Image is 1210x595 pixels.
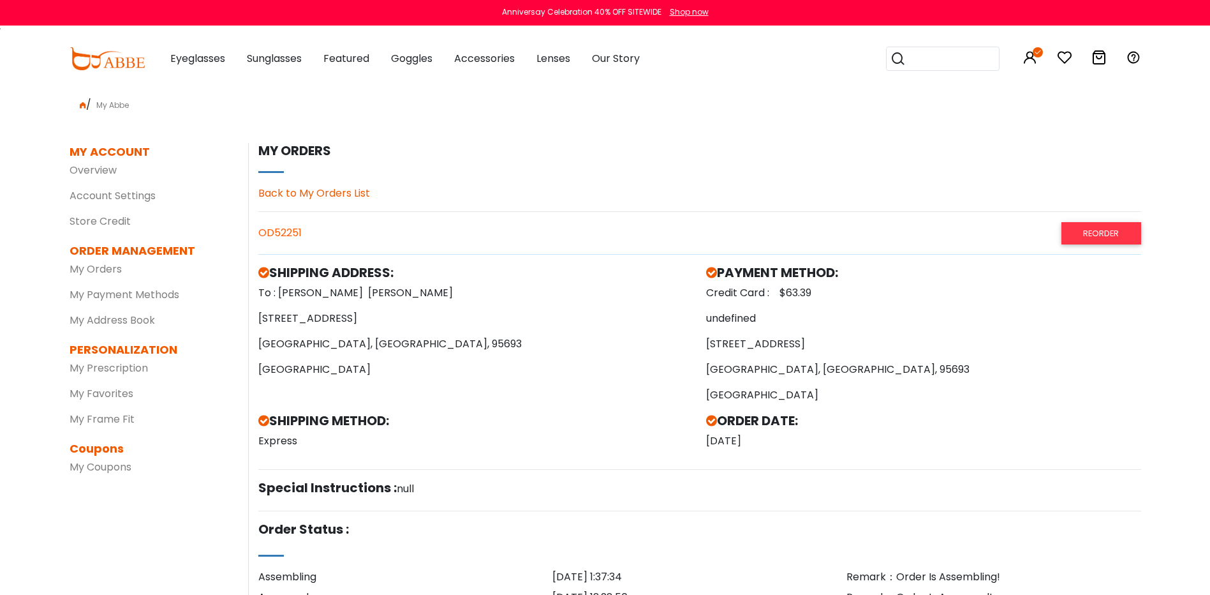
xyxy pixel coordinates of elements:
span: [PERSON_NAME] [363,285,453,300]
a: My Prescription [70,361,148,375]
div: [DATE] 1:37:34 [552,569,846,585]
span: Eyeglasses [170,51,225,66]
p: [GEOGRAPHIC_DATA], [GEOGRAPHIC_DATA], 95693 [258,336,693,352]
a: Shop now [663,6,709,17]
p: [DATE] [706,433,1141,449]
img: abbeglasses.com [70,47,145,70]
a: My Payment Methods [70,287,179,302]
p: [GEOGRAPHIC_DATA] [258,362,693,377]
a: My Frame Fit [70,412,135,426]
h5: SHIPPING ADDRESS: [258,265,693,280]
div: Shop now [670,6,709,18]
a: Reorder [1061,222,1140,245]
p: Credit Card : $63.39 [706,285,1141,301]
span: Lenses [536,51,570,66]
a: My Favorites [70,386,133,401]
a: Store Credit [70,214,131,229]
p: [GEOGRAPHIC_DATA], [GEOGRAPHIC_DATA], 95693 [706,362,1141,377]
a: My Address Book [70,313,155,328]
a: My Orders [70,262,122,276]
div: Anniversay Celebration 40% OFF SITEWIDE [502,6,661,18]
span: My Abbe [91,100,134,110]
p: To : [PERSON_NAME] [258,285,693,301]
a: Overview [70,163,117,177]
span: Sunglasses [247,51,302,66]
p: [GEOGRAPHIC_DATA] [706,388,1141,403]
h5: PAYMENT METHOD: [706,265,1141,280]
img: home.png [80,102,86,109]
p: [STREET_ADDRESS] [706,336,1141,352]
div: OD52251 [258,222,1141,244]
span: Express [258,433,297,448]
h5: Special Instructions : [258,480,397,495]
p: [STREET_ADDRESS] [258,311,693,326]
span: Our Story [592,51,640,66]
h5: My orders [258,143,1141,158]
dt: ORDER MANAGEMENT [70,242,229,259]
a: Account Settings [70,188,156,203]
h5: SHIPPING METHOD: [258,413,693,428]
div: Remark：Order Is Assembling! [846,569,1140,585]
span: null [397,481,414,496]
span: Goggles [391,51,432,66]
dt: MY ACCOUNT [70,143,150,160]
p: undefined [706,311,1141,326]
dt: Coupons [70,440,229,457]
span: Featured [323,51,369,66]
div: / [70,92,1141,112]
span: Accessories [454,51,515,66]
h5: ORDER DATE: [706,413,1141,428]
a: My Coupons [70,460,131,474]
div: Assembling [258,569,552,585]
dt: PERSONALIZATION [70,341,229,358]
h5: Order Status : [258,522,349,537]
a: Back to My Orders List [258,186,370,200]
